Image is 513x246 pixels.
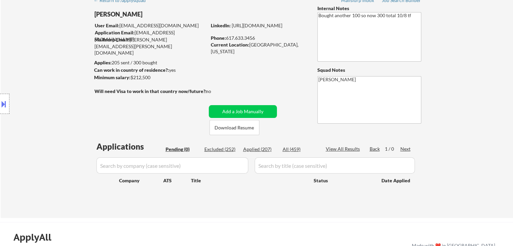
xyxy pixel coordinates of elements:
div: Back [370,146,380,152]
div: [PERSON_NAME] [94,10,233,19]
a: [URL][DOMAIN_NAME] [232,23,282,28]
div: Internal Notes [317,5,421,12]
strong: Mailslurp Email: [94,37,130,42]
strong: LinkedIn: [211,23,231,28]
div: 1 / 0 [385,146,400,152]
input: Search by title (case sensitive) [255,157,415,174]
div: $212,500 [94,74,206,81]
div: Status [314,174,372,186]
div: All (459) [283,146,316,153]
button: Add a Job Manually [209,105,277,118]
div: Next [400,146,411,152]
div: Excluded (252) [204,146,238,153]
div: Title [191,177,307,184]
div: 205 sent / 300 bought [94,59,206,66]
strong: Current Location: [211,42,249,48]
div: [GEOGRAPHIC_DATA], [US_STATE] [211,41,306,55]
button: Download Resume [209,120,259,135]
div: no [206,88,225,95]
div: Company [119,177,163,184]
div: Applied (207) [243,146,277,153]
div: [EMAIL_ADDRESS][DOMAIN_NAME] [95,22,206,29]
strong: Phone: [211,35,226,41]
div: yes [94,67,204,73]
div: View All Results [326,146,362,152]
div: 617.633.3456 [211,35,306,41]
div: Applications [96,143,163,151]
div: ApplyAll [13,232,59,243]
div: Date Applied [381,177,411,184]
div: [PERSON_NAME][EMAIL_ADDRESS][PERSON_NAME][DOMAIN_NAME] [94,36,206,56]
strong: User Email: [95,23,119,28]
strong: Can work in country of residence?: [94,67,169,73]
div: Squad Notes [317,67,421,73]
strong: Will need Visa to work in that country now/future?: [94,88,207,94]
div: ATS [163,177,191,184]
div: Pending (0) [166,146,199,153]
strong: Application Email: [95,30,135,35]
input: Search by company (case sensitive) [96,157,248,174]
div: [EMAIL_ADDRESS][DOMAIN_NAME] [95,29,206,42]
